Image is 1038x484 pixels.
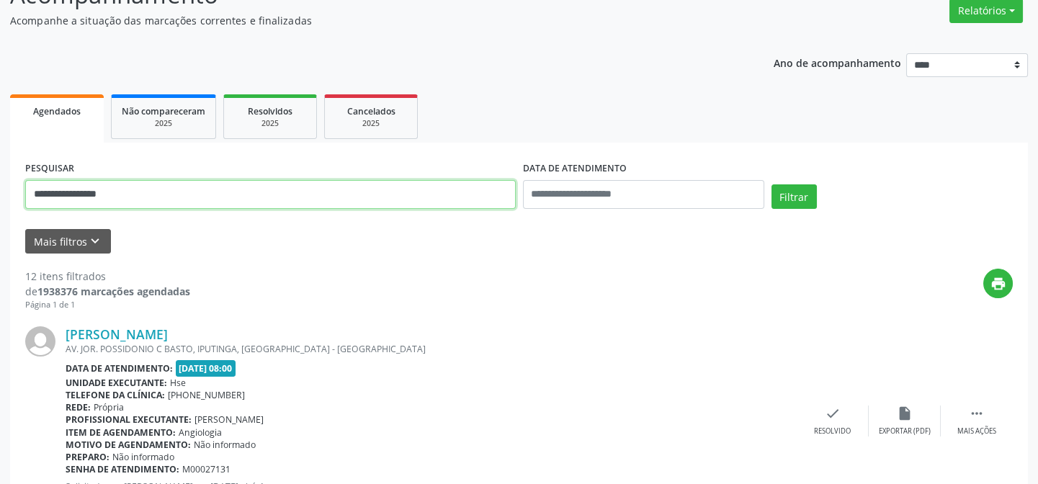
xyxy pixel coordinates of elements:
img: img [25,326,55,357]
b: Data de atendimento: [66,362,173,375]
b: Preparo: [66,451,109,463]
span: [DATE] 08:00 [176,360,236,377]
span: Agendados [33,105,81,117]
div: 2025 [122,118,205,129]
div: 12 itens filtrados [25,269,190,284]
i:  [969,405,985,421]
span: Própria [94,401,124,413]
label: DATA DE ATENDIMENTO [523,158,627,180]
div: Resolvido [814,426,851,436]
i: keyboard_arrow_down [87,233,103,249]
div: Mais ações [957,426,996,436]
span: Não compareceram [122,105,205,117]
b: Telefone da clínica: [66,389,165,401]
i: print [990,276,1006,292]
span: [PERSON_NAME] [194,413,264,426]
span: Resolvidos [248,105,292,117]
p: Acompanhe a situação das marcações correntes e finalizadas [10,13,722,28]
div: 2025 [335,118,407,129]
strong: 1938376 marcações agendadas [37,284,190,298]
b: Motivo de agendamento: [66,439,191,451]
span: Não informado [112,451,174,463]
a: [PERSON_NAME] [66,326,168,342]
b: Profissional executante: [66,413,192,426]
span: Cancelados [347,105,395,117]
div: AV. JOR. POSSIDONIO C BASTO, IPUTINGA, [GEOGRAPHIC_DATA] - [GEOGRAPHIC_DATA] [66,343,797,355]
button: Filtrar [771,184,817,209]
span: Não informado [194,439,256,451]
span: M00027131 [182,463,231,475]
i: insert_drive_file [897,405,913,421]
div: de [25,284,190,299]
div: Página 1 de 1 [25,299,190,311]
i: check [825,405,841,421]
div: Exportar (PDF) [879,426,931,436]
b: Senha de atendimento: [66,463,179,475]
b: Rede: [66,401,91,413]
button: Mais filtroskeyboard_arrow_down [25,229,111,254]
div: 2025 [234,118,306,129]
label: PESQUISAR [25,158,74,180]
span: Angiologia [179,426,222,439]
b: Item de agendamento: [66,426,176,439]
b: Unidade executante: [66,377,167,389]
span: Hse [170,377,186,389]
button: print [983,269,1013,298]
p: Ano de acompanhamento [774,53,901,71]
span: [PHONE_NUMBER] [168,389,245,401]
